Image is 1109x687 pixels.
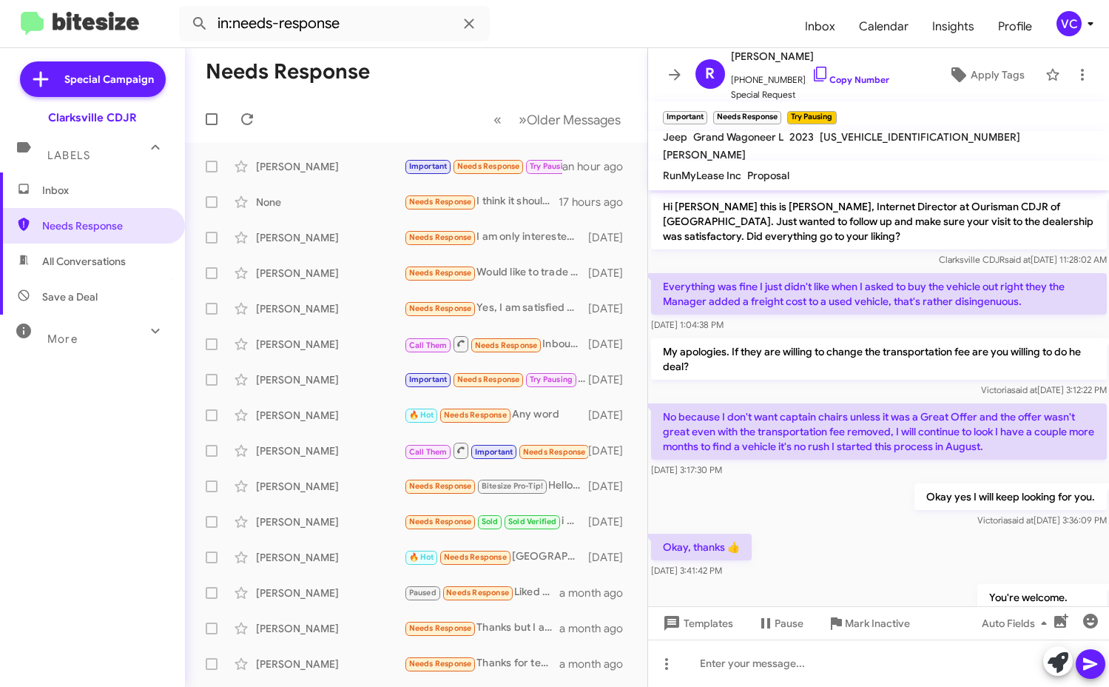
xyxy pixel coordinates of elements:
p: Everything was fine I just didn't like when I asked to buy the vehicle out right they the Manager... [651,273,1107,315]
p: Hi [PERSON_NAME] this is [PERSON_NAME], Internet Director at Ourisman CDJR of [GEOGRAPHIC_DATA]. ... [651,193,1107,249]
small: Needs Response [713,111,781,124]
div: [DATE] [588,408,636,423]
span: Inbox [42,183,168,198]
a: Profile [986,5,1044,48]
span: 2023 [789,130,814,144]
p: Okay, thanks 👍 [651,534,752,560]
input: Search [179,6,490,41]
span: Try Pausing [530,375,573,384]
div: [PERSON_NAME] [256,479,404,494]
span: Proposal [747,169,789,182]
span: Needs Response [446,588,509,597]
span: Needs Response [444,552,507,562]
span: Try Pausing [530,161,573,171]
span: Needs Response [42,218,168,233]
p: No because I don't want captain chairs unless it was a Great Offer and the offer wasn't great eve... [651,403,1107,460]
div: Yes, I am satisfied with it. [404,300,588,317]
button: VC [1044,11,1093,36]
span: Needs Response [409,659,472,668]
div: [PERSON_NAME] [256,337,404,352]
span: Needs Response [409,268,472,278]
button: Previous [485,104,510,135]
span: Victoria [DATE] 3:36:09 PM [977,515,1106,526]
div: Clarksville CDJR [48,110,137,125]
div: [PERSON_NAME] [256,515,404,529]
span: [DATE] 3:17:30 PM [651,464,722,475]
div: [PERSON_NAME] [256,159,404,174]
span: Sold Verified [508,517,557,526]
div: Thanks but I am no longer interested. I bought something else. [404,620,559,637]
span: Paused [409,588,436,597]
a: Calendar [847,5,920,48]
span: Needs Response [409,623,472,633]
span: Needs Response [457,375,520,384]
small: Try Pausing [787,111,836,124]
button: Next [510,104,630,135]
div: 17 hours ago [559,195,636,210]
div: [PERSON_NAME] [256,230,404,245]
div: Hello [PERSON_NAME], I asked the team for a pre purchase inspection. But never heard back. I can'... [404,477,588,495]
span: Mark Inactive [845,610,910,637]
span: « [493,110,502,129]
div: [PERSON_NAME] [256,443,404,458]
div: [GEOGRAPHIC_DATA] [404,549,588,566]
span: Older Messages [527,112,621,128]
div: Thanks for texting us. We will be with you shortly. In the meantime, you can use this link to sav... [404,655,559,672]
span: Call Them [409,447,448,457]
span: Pause [775,610,803,637]
div: [PERSON_NAME] [256,266,404,281]
span: R [705,62,715,86]
span: Call Them [409,341,448,350]
div: I will speak with my wife and get back to u [404,371,588,388]
span: Needs Response [409,232,472,242]
div: Any word [404,406,588,423]
div: [PERSON_NAME] [256,586,404,600]
p: Okay yes I will keep looking for you. [914,483,1106,510]
p: My apologies. If they are willing to change the transportation fee are you willing to do he deal? [651,338,1107,380]
div: What steps [404,441,588,460]
span: Needs Response [409,197,472,207]
span: Needs Response [444,410,507,420]
div: VC [1056,11,1082,36]
div: Inbound Call [404,335,588,353]
div: Not sure. I will let you know closer to 1p [404,158,562,175]
div: an hour ago [562,159,635,174]
div: [DATE] [588,550,636,565]
span: Clarksville CDJR [DATE] 11:28:02 AM [938,254,1106,265]
div: a month ago [559,586,635,600]
span: Special Request [731,87,889,102]
span: [DATE] 1:04:38 PM [651,319,724,330]
span: Auto Fields [982,610,1053,637]
div: [PERSON_NAME] [256,550,404,565]
span: Sold [482,517,499,526]
span: Apply Tags [971,61,1025,88]
span: Needs Response [523,447,586,457]
a: Special Campaign [20,61,166,97]
a: Inbox [793,5,847,48]
button: Pause [745,610,815,637]
span: said at [1004,254,1030,265]
span: Needs Response [409,304,472,313]
h1: Needs Response [206,60,370,84]
p: You're welcome. [977,584,1106,611]
div: [DATE] [588,515,636,529]
span: [DATE] 3:41:42 PM [651,565,722,576]
span: » [519,110,527,129]
span: 🔥 Hot [409,552,434,562]
span: [PERSON_NAME] [663,148,746,161]
span: Jeep [663,130,687,144]
div: [PERSON_NAME] [256,408,404,423]
span: More [47,332,78,346]
span: Save a Deal [42,289,98,304]
div: [DATE] [588,230,636,245]
span: Labels [47,149,90,162]
button: Templates [648,610,745,637]
span: Insights [920,5,986,48]
div: [DATE] [588,301,636,316]
div: [DATE] [588,372,636,387]
span: Victoria [DATE] 3:12:22 PM [980,384,1106,395]
span: RunMyLease Inc [663,169,741,182]
span: [PHONE_NUMBER] [731,65,889,87]
div: [PERSON_NAME] [256,301,404,316]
